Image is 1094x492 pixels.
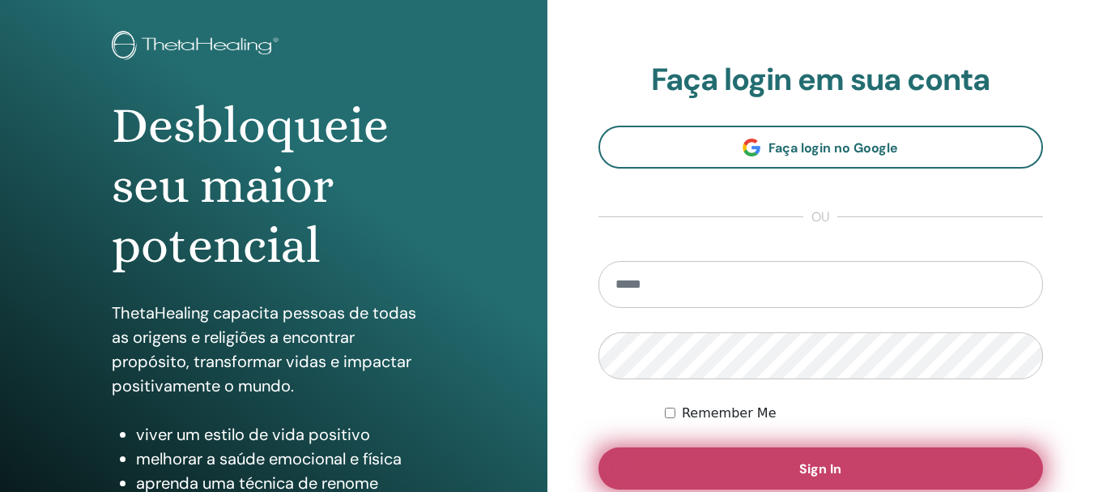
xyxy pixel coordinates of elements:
[682,404,777,423] label: Remember Me
[112,96,436,276] h1: Desbloqueie seu maior potencial
[598,126,1044,169] a: Faça login no Google
[768,139,898,156] span: Faça login no Google
[136,422,436,447] li: viver um estilo de vida positivo
[803,207,837,227] span: ou
[598,447,1044,490] button: Sign In
[112,301,436,398] p: ThetaHealing capacita pessoas de todas as origens e religiões a encontrar propósito, transformar ...
[665,404,1043,423] div: Keep me authenticated indefinitely or until I manually logout
[598,62,1044,99] h2: Faça login em sua conta
[799,460,841,477] span: Sign In
[136,447,436,471] li: melhorar a saúde emocional e física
